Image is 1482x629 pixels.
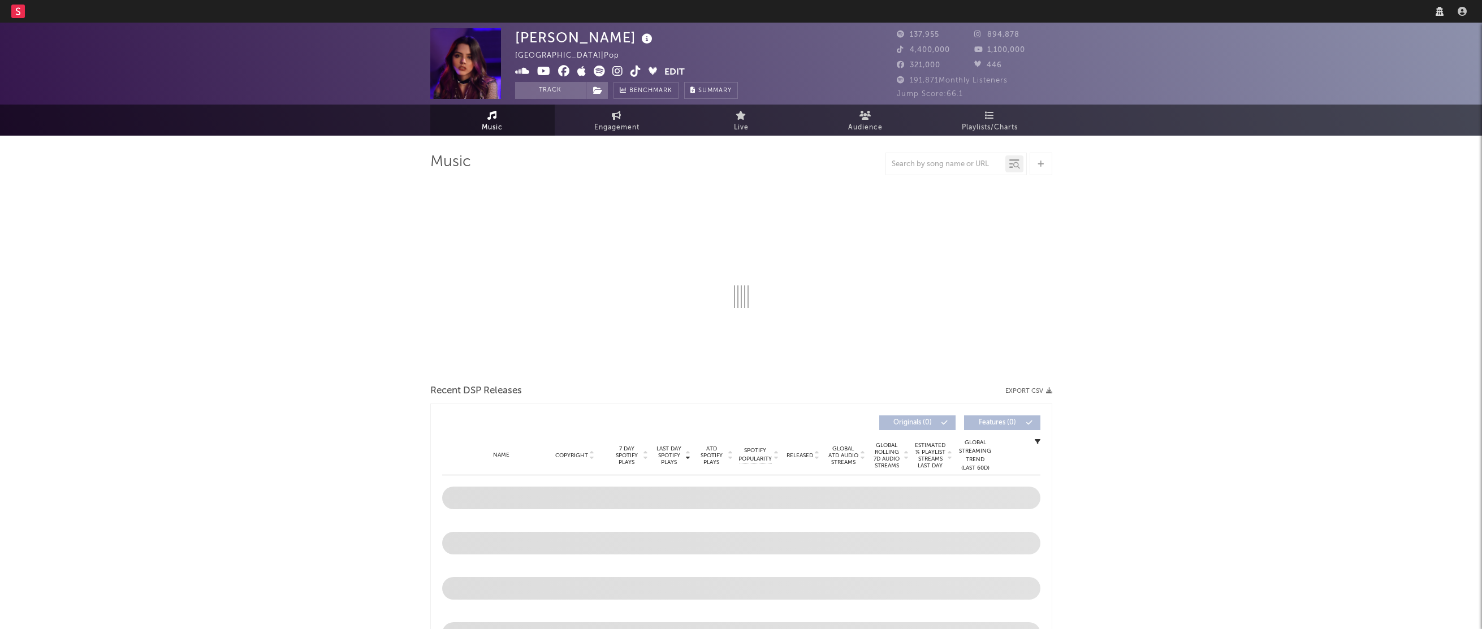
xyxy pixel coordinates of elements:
[430,384,522,398] span: Recent DSP Releases
[664,66,685,80] button: Edit
[871,442,902,469] span: Global Rolling 7D Audio Streams
[698,88,732,94] span: Summary
[828,445,859,466] span: Global ATD Audio Streams
[734,121,749,135] span: Live
[654,445,684,466] span: Last Day Spotify Plays
[515,28,655,47] div: [PERSON_NAME]
[887,419,939,426] span: Originals ( 0 )
[958,439,992,472] div: Global Streaming Trend (Last 60D)
[1005,388,1052,394] button: Export CSV
[897,77,1008,84] span: 191,871 Monthly Listeners
[886,160,1005,169] input: Search by song name or URL
[897,62,940,69] span: 321,000
[915,442,946,469] span: Estimated % Playlist Streams Last Day
[465,451,539,459] div: Name
[848,121,883,135] span: Audience
[897,31,939,38] span: 137,955
[971,419,1023,426] span: Features ( 0 )
[879,415,956,430] button: Originals(0)
[974,31,1019,38] span: 894,878
[738,446,772,463] span: Spotify Popularity
[962,121,1018,135] span: Playlists/Charts
[897,90,963,98] span: Jump Score: 66.1
[974,62,1002,69] span: 446
[482,121,503,135] span: Music
[515,49,632,63] div: [GEOGRAPHIC_DATA] | Pop
[555,452,588,459] span: Copyright
[803,105,928,136] a: Audience
[787,452,813,459] span: Released
[629,84,672,98] span: Benchmark
[679,105,803,136] a: Live
[515,82,586,99] button: Track
[594,121,640,135] span: Engagement
[612,445,642,466] span: 7 Day Spotify Plays
[613,82,679,99] a: Benchmark
[697,445,727,466] span: ATD Spotify Plays
[974,46,1025,54] span: 1,100,000
[897,46,950,54] span: 4,400,000
[430,105,555,136] a: Music
[555,105,679,136] a: Engagement
[928,105,1052,136] a: Playlists/Charts
[964,415,1040,430] button: Features(0)
[684,82,738,99] button: Summary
